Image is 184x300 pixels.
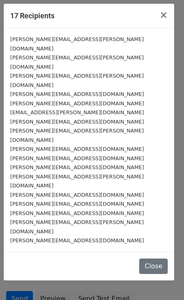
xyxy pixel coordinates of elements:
small: [PERSON_NAME][EMAIL_ADDRESS][DOMAIN_NAME] [10,119,144,125]
iframe: Chat Widget [143,261,184,300]
h5: 17 Recipients [10,10,55,21]
small: [PERSON_NAME][EMAIL_ADDRESS][DOMAIN_NAME] [10,155,144,161]
small: [PERSON_NAME][EMAIL_ADDRESS][PERSON_NAME][DOMAIN_NAME] [10,54,144,70]
small: [PERSON_NAME][EMAIL_ADDRESS][PERSON_NAME][DOMAIN_NAME] [10,128,144,143]
span: × [160,9,168,21]
small: [PERSON_NAME][EMAIL_ADDRESS][DOMAIN_NAME] [10,100,144,107]
small: [PERSON_NAME][EMAIL_ADDRESS][DOMAIN_NAME] [10,192,144,198]
small: [PERSON_NAME][EMAIL_ADDRESS][PERSON_NAME][DOMAIN_NAME] [10,219,144,235]
small: [EMAIL_ADDRESS][PERSON_NAME][DOMAIN_NAME] [10,109,144,115]
button: Close [139,259,168,274]
small: [PERSON_NAME][EMAIL_ADDRESS][PERSON_NAME][DOMAIN_NAME] [10,36,144,52]
button: Close [153,4,174,26]
small: [PERSON_NAME][EMAIL_ADDRESS][PERSON_NAME][DOMAIN_NAME] [10,73,144,88]
small: [PERSON_NAME][EMAIL_ADDRESS][PERSON_NAME][DOMAIN_NAME] [10,174,144,189]
small: [PERSON_NAME][EMAIL_ADDRESS][DOMAIN_NAME] [10,210,144,216]
small: [PERSON_NAME][EMAIL_ADDRESS][DOMAIN_NAME] [10,164,144,170]
small: [PERSON_NAME][EMAIL_ADDRESS][DOMAIN_NAME] [10,237,144,243]
small: [PERSON_NAME][EMAIL_ADDRESS][DOMAIN_NAME] [10,146,144,152]
small: [PERSON_NAME][EMAIL_ADDRESS][DOMAIN_NAME] [10,91,144,97]
small: [PERSON_NAME][EMAIL_ADDRESS][DOMAIN_NAME] [10,201,144,207]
